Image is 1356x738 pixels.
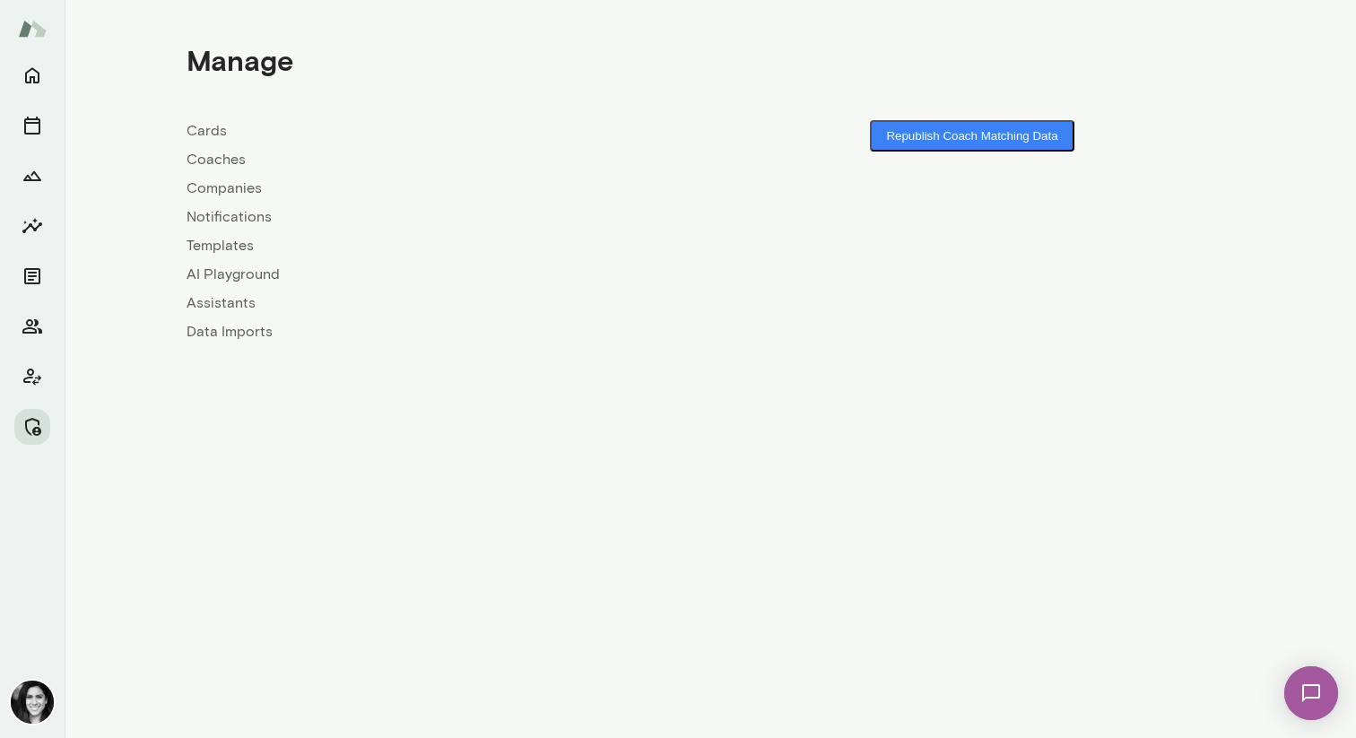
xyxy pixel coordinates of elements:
img: Mento [18,12,47,46]
a: Cards [187,120,710,142]
img: Jamie Albers [11,681,54,724]
a: Templates [187,235,710,256]
button: Growth Plan [14,158,50,194]
button: Members [14,308,50,344]
button: Republish Coach Matching Data [870,120,1073,152]
button: Manage [14,409,50,445]
a: AI Playground [187,264,710,285]
button: Home [14,57,50,93]
button: Sessions [14,108,50,143]
a: Notifications [187,206,710,228]
button: Documents [14,258,50,294]
a: Assistants [187,292,710,314]
button: Insights [14,208,50,244]
a: Companies [187,178,710,199]
a: Coaches [187,149,710,170]
h4: Manage [187,43,293,77]
a: Data Imports [187,321,710,343]
button: Client app [14,359,50,395]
